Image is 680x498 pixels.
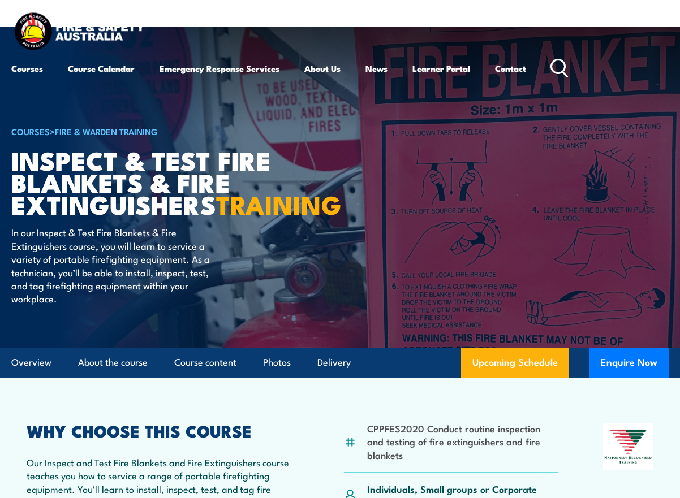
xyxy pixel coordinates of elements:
a: Course Calendar [68,55,135,82]
li: CPPFES2020 Conduct routine inspection and testing of fire extinguishers and fire blankets [367,422,558,461]
a: About the course [78,348,148,378]
h2: WHY CHOOSE THIS COURSE [27,423,298,438]
a: Learner Portal [412,55,470,82]
a: Fire & Warden Training [55,125,158,137]
a: Photos [263,348,291,378]
h6: > [11,124,291,138]
a: Contact [495,55,526,82]
p: In our Inspect & Test Fire Blankets & Fire Extinguishers course, you will learn to service a vari... [11,226,218,305]
a: News [365,55,388,82]
button: Enquire Now [589,348,669,378]
a: Course content [174,348,236,378]
a: COURSES [11,125,50,137]
img: Nationally Recognised Training logo. [603,423,653,470]
a: Courses [11,55,43,82]
strong: TRAINING [216,184,342,223]
h1: Inspect & Test Fire Blankets & Fire Extinguishers [11,149,291,215]
a: Emergency Response Services [160,55,279,82]
a: About Us [304,55,341,82]
a: Delivery [317,348,351,378]
a: Overview [11,348,51,378]
a: Upcoming Schedule [461,348,569,378]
